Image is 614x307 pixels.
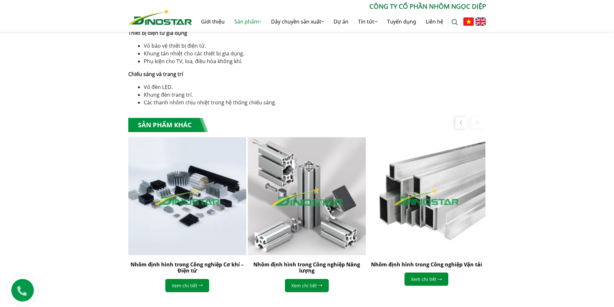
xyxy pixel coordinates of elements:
img: Nhôm Dinostar [128,9,192,25]
div: 3 / 3 [367,137,485,292]
p: CÔNG TY CỔ PHẦN NHÔM NGỌC DIỆP [192,2,486,11]
a: Tin tức [353,11,382,32]
li: Khung tản nhiệt cho các thiết bị gia dụng. [144,50,486,57]
strong: Chiếu sáng và trang trí [128,71,183,78]
strong: Thiết bị điện tử gia dụng [128,29,187,36]
img: Nhôm định hình trong Công nghiệp Cơ khí – Điện tử [128,137,246,255]
a: Dây chuyền sản xuất [266,11,329,32]
div: Sản phẩm khác [128,118,208,132]
div: 1 / 3 [128,137,246,299]
img: Nhôm định hình trong Công nghiệp Vận tải [367,137,485,255]
img: Tiếng Việt [463,17,474,26]
img: Nhôm định hình trong Công nghiệp Năng lượng [242,131,372,261]
a: Nhôm định hình trong Công nghiệp Năng lượng [253,261,360,274]
a: Dự án [329,11,353,32]
li: Khung đèn trang trí. [144,91,486,99]
a: Xem chi tiết [404,273,448,286]
img: English [475,17,486,26]
a: Xem chi tiết [285,279,329,292]
div: 2 / 3 [248,137,366,299]
a: Nhôm định hình trong Công nghiệp Cơ khí – Điện tử [131,261,244,274]
li: Các thanh nhôm chịu nhiệt trong hệ thống chiếu sáng. [144,99,486,106]
li: Vỏ bảo vệ thiết bị điện tử. [144,42,486,50]
li: Phụ kiện cho TV, loa, điều hòa không khí. [144,57,486,65]
a: Nhôm định hình trong Công nghiệp Vận tải [371,261,482,268]
li: Vỏ đèn LED. [144,83,486,91]
a: Sản phẩm [229,11,266,32]
a: Tuyển dụng [382,11,421,32]
img: search [452,19,458,25]
a: Xem chi tiết [165,279,209,292]
a: Liên hệ [421,11,448,32]
a: Giới thiệu [196,11,229,32]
